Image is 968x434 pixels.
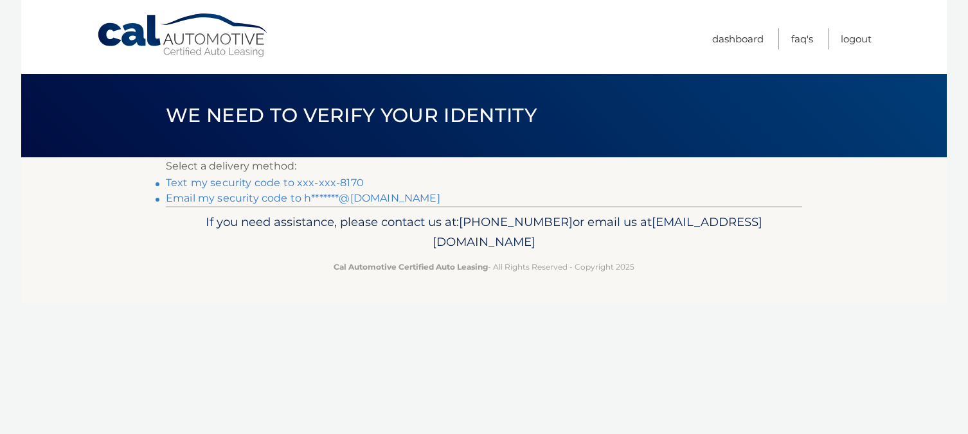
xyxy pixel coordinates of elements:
p: Select a delivery method: [166,157,802,175]
strong: Cal Automotive Certified Auto Leasing [334,262,488,272]
a: Cal Automotive [96,13,270,58]
a: Dashboard [712,28,764,49]
a: Email my security code to h*******@[DOMAIN_NAME] [166,192,440,204]
a: Text my security code to xxx-xxx-8170 [166,177,364,189]
a: FAQ's [791,28,813,49]
span: We need to verify your identity [166,103,537,127]
p: - All Rights Reserved - Copyright 2025 [174,260,794,273]
span: [PHONE_NUMBER] [459,214,573,229]
a: Logout [841,28,872,49]
p: If you need assistance, please contact us at: or email us at [174,212,794,253]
